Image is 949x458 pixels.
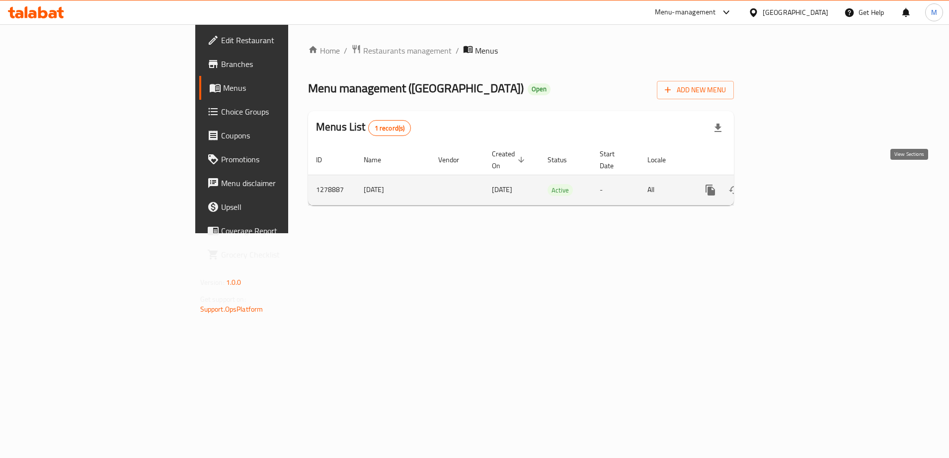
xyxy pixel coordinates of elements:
[200,276,225,289] span: Version:
[665,84,726,96] span: Add New Menu
[199,147,354,171] a: Promotions
[199,219,354,243] a: Coverage Report
[722,178,746,202] button: Change Status
[931,7,937,18] span: M
[363,45,452,57] span: Restaurants management
[356,175,430,205] td: [DATE]
[199,52,354,76] a: Branches
[316,120,411,136] h2: Menus List
[657,81,734,99] button: Add New Menu
[492,148,528,172] span: Created On
[221,201,346,213] span: Upsell
[438,154,472,166] span: Vendor
[706,116,730,140] div: Export file
[308,77,524,99] span: Menu management ( [GEOGRAPHIC_DATA] )
[548,184,573,196] div: Active
[528,83,551,95] div: Open
[221,177,346,189] span: Menu disclaimer
[655,6,716,18] div: Menu-management
[199,124,354,147] a: Coupons
[199,171,354,195] a: Menu disclaimer
[475,45,498,57] span: Menus
[221,34,346,46] span: Edit Restaurant
[226,276,241,289] span: 1.0.0
[199,28,354,52] a: Edit Restaurant
[369,124,411,133] span: 1 record(s)
[492,183,512,196] span: [DATE]
[528,85,551,93] span: Open
[548,154,580,166] span: Status
[308,44,734,57] nav: breadcrumb
[200,293,246,306] span: Get support on:
[199,243,354,266] a: Grocery Checklist
[456,45,459,57] li: /
[316,154,335,166] span: ID
[221,130,346,141] span: Coupons
[364,154,394,166] span: Name
[221,58,346,70] span: Branches
[763,7,828,18] div: [GEOGRAPHIC_DATA]
[221,249,346,261] span: Grocery Checklist
[199,100,354,124] a: Choice Groups
[308,145,802,205] table: enhanced table
[200,303,263,316] a: Support.OpsPlatform
[699,178,722,202] button: more
[691,145,802,175] th: Actions
[221,225,346,237] span: Coverage Report
[221,153,346,165] span: Promotions
[351,44,452,57] a: Restaurants management
[548,185,573,196] span: Active
[223,82,346,94] span: Menus
[199,195,354,219] a: Upsell
[199,76,354,100] a: Menus
[368,120,411,136] div: Total records count
[592,175,639,205] td: -
[647,154,679,166] span: Locale
[600,148,628,172] span: Start Date
[639,175,691,205] td: All
[221,106,346,118] span: Choice Groups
